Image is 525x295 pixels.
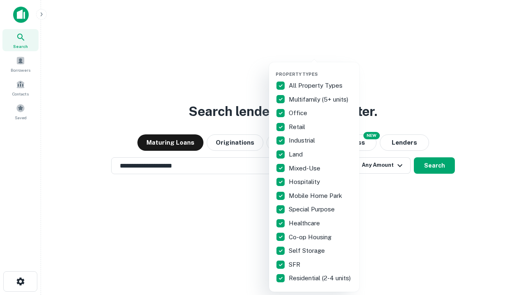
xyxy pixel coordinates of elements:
p: Retail [289,122,307,132]
p: Self Storage [289,246,326,256]
p: Residential (2-4 units) [289,273,352,283]
p: All Property Types [289,81,344,91]
p: Land [289,150,304,159]
p: Hospitality [289,177,322,187]
p: Mobile Home Park [289,191,344,201]
p: Healthcare [289,218,322,228]
p: Industrial [289,136,317,145]
p: Co-op Housing [289,232,333,242]
span: Property Types [276,72,318,77]
p: Office [289,108,309,118]
p: Special Purpose [289,204,336,214]
p: SFR [289,260,302,270]
p: Multifamily (5+ units) [289,95,350,104]
iframe: Chat Widget [484,229,525,269]
p: Mixed-Use [289,163,322,173]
